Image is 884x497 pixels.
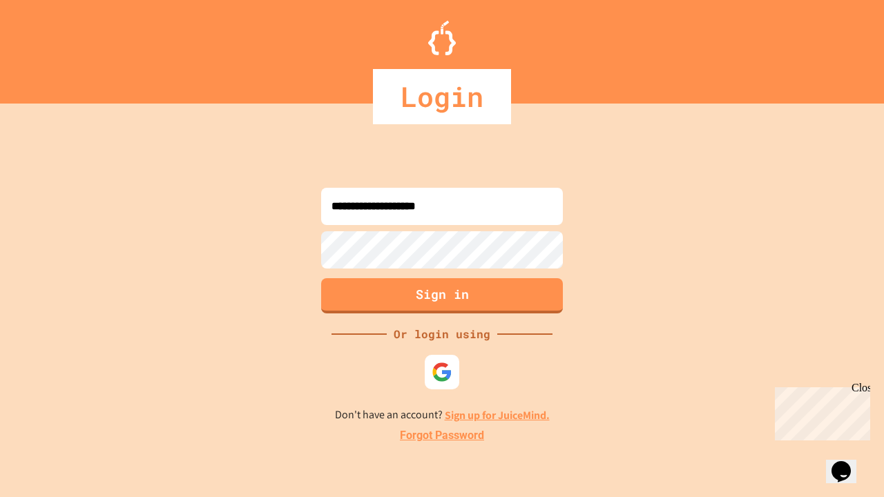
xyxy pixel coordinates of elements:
a: Forgot Password [400,427,484,444]
p: Don't have an account? [335,407,550,424]
button: Sign in [321,278,563,313]
iframe: chat widget [769,382,870,440]
img: google-icon.svg [432,362,452,382]
div: Chat with us now!Close [6,6,95,88]
img: Logo.svg [428,21,456,55]
div: Login [373,69,511,124]
iframe: chat widget [826,442,870,483]
div: Or login using [387,326,497,342]
a: Sign up for JuiceMind. [445,408,550,422]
